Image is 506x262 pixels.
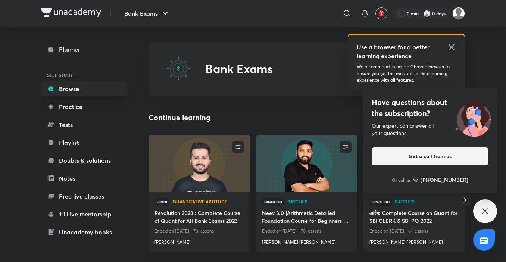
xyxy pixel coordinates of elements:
a: 1:1 Live mentorship [41,207,128,222]
a: Practice [41,99,128,114]
a: Doubts & solutions [41,153,128,168]
a: Batches [395,199,459,205]
img: new-thumbnail [147,134,251,192]
img: streak [423,10,431,17]
a: new-thumbnail [149,135,250,192]
button: avatar [375,7,387,19]
img: new-thumbnail [255,134,358,192]
h6: SELF STUDY [41,69,128,81]
p: Ended on [DATE] • 78 lessons [262,226,352,236]
a: Free live classes [41,189,128,204]
span: Hinglish [262,198,284,206]
span: Batches [395,199,459,204]
a: Company Logo [41,8,101,19]
a: Batches [287,199,352,205]
div: Our expert can answer all your questions [372,122,488,137]
a: Quantitative Aptitude [172,199,244,205]
span: Hindi [154,198,169,206]
h5: Use a browser for a better learning experience [357,43,431,60]
a: Tests [41,117,128,132]
h2: Bank Exams [205,62,272,76]
a: Planner [41,42,128,57]
img: avatar [378,10,385,17]
span: Quantitative Aptitude [172,199,244,204]
span: Hinglish [369,198,392,206]
p: Ended on [DATE] • 61 lessons [369,226,459,236]
p: Ended on [DATE] • 78 lessons [154,226,244,236]
a: [PERSON_NAME] [PERSON_NAME] [369,236,459,246]
a: [PERSON_NAME] [154,236,244,246]
button: Bank Exams [120,6,174,21]
a: Browse [41,81,128,96]
a: Notes [41,171,128,186]
img: ttu_illustration_new.svg [450,97,497,137]
p: We recommend using the Chrome browser to ensure you get the most up-to-date learning experience w... [357,63,456,84]
button: Get a call from us [372,147,488,165]
img: Bank Exams [166,57,190,81]
h4: Have questions about the subscription? [372,97,488,119]
span: Batches [287,199,352,204]
a: new-thumbnail [256,135,357,192]
a: Playlist [41,135,128,150]
a: Neev 3.0 |Arithmetic Detailed Foundation Course for Beginners All Bank Exam 2025 [262,209,352,226]
p: Or call us [392,177,411,183]
h2: Continue learning [149,112,210,123]
img: Anjali [452,7,465,20]
a: आरंभ: Complete Course on Quant for SBI CLERK & SBI PO 2022 [369,209,459,226]
h6: [PHONE_NUMBER] [421,176,468,184]
a: Unacademy books [41,225,128,240]
a: [PHONE_NUMBER] [413,176,468,184]
a: Revolution 2023 : Complete Course of Quant for All Bank Exams 2023 [154,209,244,226]
img: Company Logo [41,8,101,17]
a: [PERSON_NAME] [PERSON_NAME] [262,236,352,246]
